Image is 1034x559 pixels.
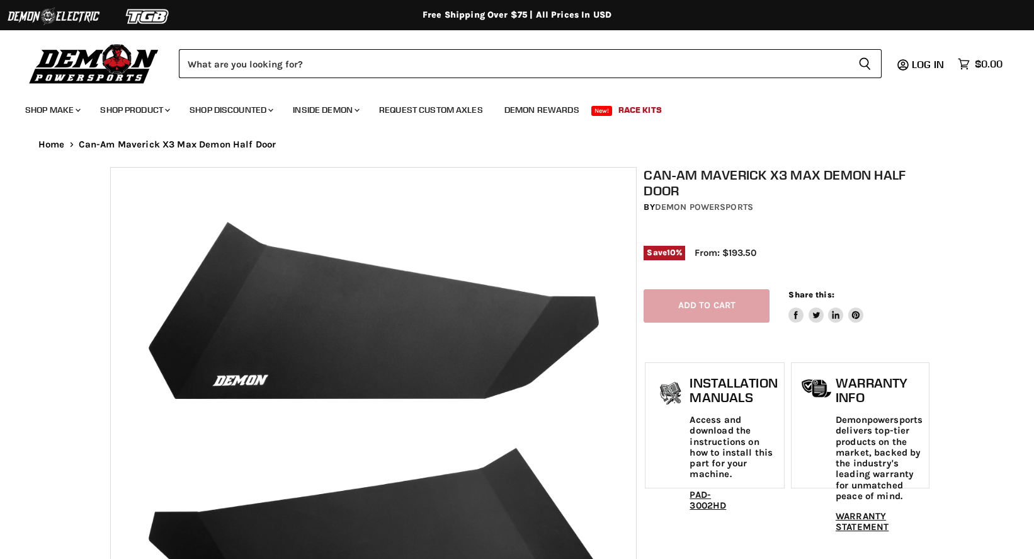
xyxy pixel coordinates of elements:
a: Race Kits [609,97,671,123]
a: Demon Rewards [495,97,589,123]
h1: Warranty Info [836,376,923,405]
span: $0.00 [975,58,1003,70]
span: New! [591,106,613,116]
a: Shop Make [16,97,88,123]
span: 10 [667,248,676,257]
div: Free Shipping Over $75 | All Prices In USD [13,9,1021,21]
a: Log in [906,59,952,70]
img: Demon Electric Logo 2 [6,4,101,28]
a: Home [38,139,65,150]
nav: Breadcrumbs [13,139,1021,150]
span: From: $193.50 [695,247,756,258]
img: Demon Powersports [25,41,163,86]
p: Access and download the instructions on how to install this part for your machine. [690,415,777,480]
span: Save % [644,246,685,260]
a: Request Custom Axles [370,97,492,123]
a: $0.00 [952,55,1009,73]
span: Log in [912,58,944,71]
div: by [644,200,931,214]
h1: Installation Manuals [690,376,777,405]
a: Inside Demon [283,97,367,123]
h1: Can-Am Maverick X3 Max Demon Half Door [644,167,931,199]
img: install_manual-icon.png [655,379,686,410]
a: PAD-3002HD [690,489,726,511]
img: TGB Logo 2 [101,4,195,28]
span: Share this: [788,290,834,299]
form: Product [179,49,882,78]
span: Can-Am Maverick X3 Max Demon Half Door [79,139,276,150]
a: WARRANTY STATEMENT [836,510,889,533]
ul: Main menu [16,92,999,123]
a: Shop Discounted [180,97,281,123]
button: Search [848,49,882,78]
img: warranty-icon.png [801,379,832,398]
a: Shop Product [91,97,178,123]
aside: Share this: [788,289,863,323]
p: Demonpowersports delivers top-tier products on the market, backed by the industry's leading warra... [836,415,923,502]
input: Search [179,49,848,78]
a: Demon Powersports [655,202,753,212]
